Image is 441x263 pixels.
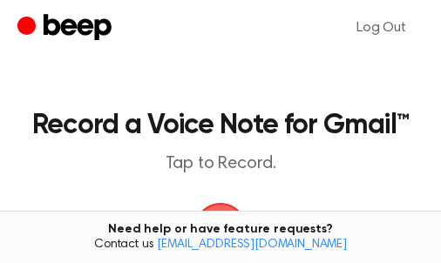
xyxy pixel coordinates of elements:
a: Log Out [339,7,424,49]
p: Tap to Record. [31,153,410,175]
span: Contact us [10,238,431,253]
h1: Record a Voice Note for Gmail™ [31,111,410,139]
img: Beep Logo [194,203,247,255]
a: Beep [17,11,116,45]
a: [EMAIL_ADDRESS][DOMAIN_NAME] [157,239,347,251]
